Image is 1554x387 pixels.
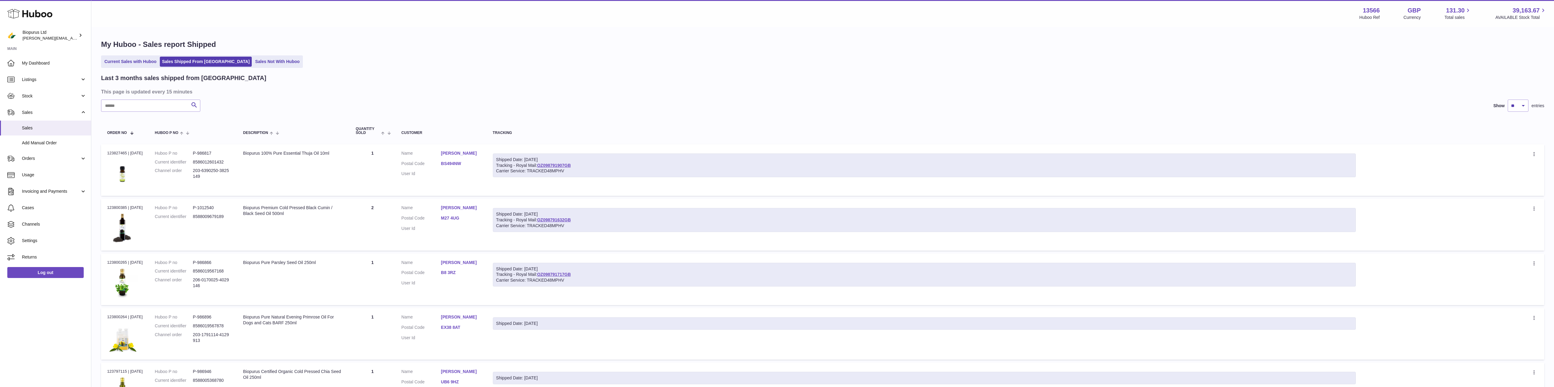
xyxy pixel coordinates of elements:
[402,314,441,322] dt: Name
[1363,6,1380,15] strong: 13566
[155,277,193,289] dt: Channel order
[1495,6,1547,20] a: 39,163.67 AVAILABLE Stock Total
[402,171,441,177] dt: User Id
[160,57,252,67] a: Sales Shipped From [GEOGRAPHIC_DATA]
[441,369,481,375] a: [PERSON_NAME]
[102,57,159,67] a: Current Sales with Huboo
[193,369,231,375] dd: P-986946
[350,144,395,196] td: 1
[441,314,481,320] a: [PERSON_NAME]
[537,272,571,277] a: OZ098791717GB
[22,188,80,194] span: Invoicing and Payments
[402,205,441,212] dt: Name
[1531,103,1544,109] span: entries
[493,208,1356,232] div: Tracking - Royal Mail:
[1408,6,1421,15] strong: GBP
[155,314,193,320] dt: Huboo P no
[22,172,86,178] span: Usage
[493,131,1356,135] div: Tracking
[402,215,441,223] dt: Postal Code
[101,74,266,82] h2: Last 3 months sales shipped from [GEOGRAPHIC_DATA]
[356,127,380,135] span: Quantity Sold
[537,217,571,222] a: OZ098791632GB
[402,260,441,267] dt: Name
[23,36,122,40] span: [PERSON_NAME][EMAIL_ADDRESS][DOMAIN_NAME]
[537,163,571,168] a: OZ098791907GB
[22,205,86,211] span: Cases
[101,88,1543,95] h3: This page is updated every 15 minutes
[193,268,231,274] dd: 8586019567168
[402,335,441,341] dt: User Id
[193,323,231,329] dd: 8586019567878
[23,30,77,41] div: Biopurus Ltd
[402,270,441,277] dt: Postal Code
[22,221,86,227] span: Channels
[107,267,138,297] img: 135661717146942.jpg
[193,378,231,383] dd: 8588005368780
[193,277,231,289] dd: 206-0170025-4029146
[22,238,86,244] span: Settings
[155,260,193,266] dt: Huboo P no
[155,168,193,179] dt: Channel order
[107,205,143,210] div: 123800385 | [DATE]
[243,260,344,266] div: Biopurus Pure Parsley Seed Oil 250ml
[107,260,143,265] div: 123800265 | [DATE]
[1444,15,1472,20] span: Total sales
[193,168,231,179] dd: 203-6390250-3825149
[441,161,481,167] a: BS494NW
[1495,15,1547,20] span: AVAILABLE Stock Total
[1446,6,1465,15] span: 131.30
[496,321,1353,326] div: Shipped Date: [DATE]
[155,378,193,383] dt: Current identifier
[22,140,86,146] span: Add Manual Order
[441,215,481,221] a: M27 4UG
[350,199,395,250] td: 2
[441,205,481,211] a: [PERSON_NAME]
[155,214,193,220] dt: Current identifier
[1404,15,1421,20] div: Currency
[402,369,441,376] dt: Name
[22,125,86,131] span: Sales
[155,131,178,135] span: Huboo P no
[441,325,481,330] a: EX38 8AT
[107,150,143,156] div: 123827465 | [DATE]
[107,314,143,320] div: 123800264 | [DATE]
[402,226,441,231] dt: User Id
[107,213,138,243] img: 135661728897819.jpg
[493,263,1356,287] div: Tracking - Royal Mail:
[243,369,344,380] div: Biopurus Certified Organic Cold Pressed Chia Seed Oil 250ml
[155,150,193,156] dt: Huboo P no
[155,159,193,165] dt: Current identifier
[1493,103,1505,109] label: Show
[107,158,138,188] img: 135661717149099.jpg
[402,280,441,286] dt: User Id
[7,31,16,40] img: peter@biopurus.co.uk
[402,379,441,386] dt: Postal Code
[496,157,1353,163] div: Shipped Date: [DATE]
[243,131,268,135] span: Description
[193,150,231,156] dd: P-986817
[243,150,344,156] div: Biopurus 100% Pure Essential Thuja Oil 10ml
[22,110,80,115] span: Sales
[22,93,80,99] span: Stock
[155,268,193,274] dt: Current identifier
[155,369,193,375] dt: Huboo P no
[493,153,1356,178] div: Tracking - Royal Mail:
[7,267,84,278] a: Log out
[22,254,86,260] span: Returns
[107,369,143,374] div: 123797115 | [DATE]
[1359,15,1380,20] div: Huboo Ref
[350,254,395,305] td: 1
[496,266,1353,272] div: Shipped Date: [DATE]
[496,375,1353,381] div: Shipped Date: [DATE]
[22,60,86,66] span: My Dashboard
[193,159,231,165] dd: 8586012601432
[243,314,344,326] div: Biopurus Pure Natural Evening Primrose Oil For Dogs and Cats BARF 250ml
[1513,6,1540,15] span: 39,163.67
[193,314,231,320] dd: P-986896
[496,211,1353,217] div: Shipped Date: [DATE]
[402,131,481,135] div: Customer
[155,332,193,343] dt: Channel order
[496,168,1353,174] div: Carrier Service: TRACKED48MPHV
[402,325,441,332] dt: Postal Code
